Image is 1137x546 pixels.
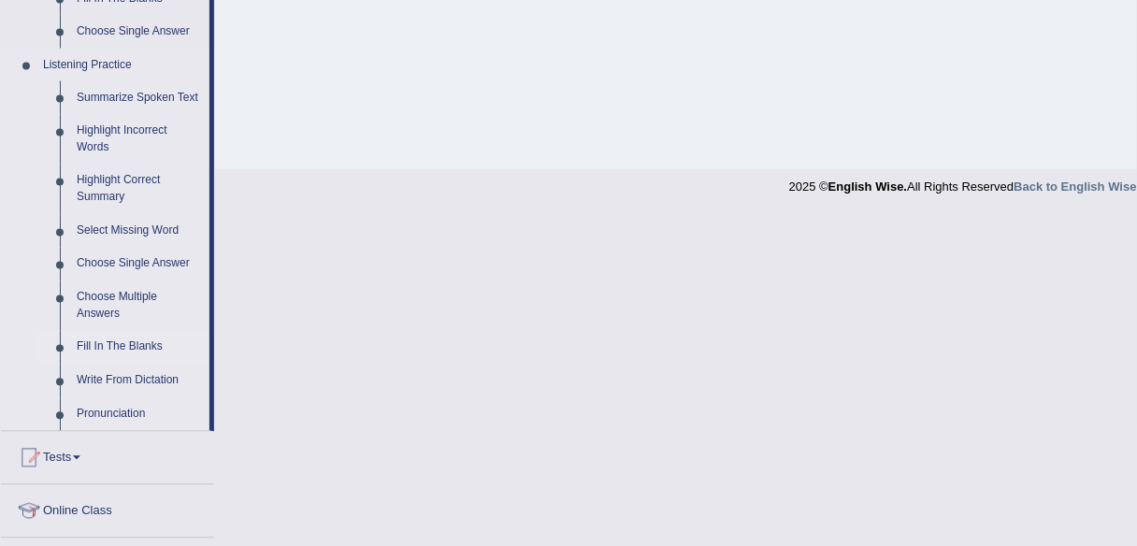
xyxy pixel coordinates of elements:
a: Select Missing Word [68,215,209,249]
a: Highlight Incorrect Words [68,115,209,165]
a: Back to English Wise [1015,180,1137,194]
a: Online Class [1,485,214,532]
a: Write From Dictation [68,365,209,398]
a: Highlight Correct Summary [68,165,209,214]
div: 2025 © All Rights Reserved [789,169,1137,196]
a: Tests [1,432,214,479]
a: Choose Single Answer [68,248,209,281]
a: Choose Multiple Answers [68,281,209,331]
a: Choose Single Answer [68,15,209,49]
strong: English Wise. [828,180,907,194]
a: Pronunciation [68,398,209,432]
a: Fill In The Blanks [68,331,209,365]
a: Summarize Spoken Text [68,81,209,115]
a: Listening Practice [35,49,209,82]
